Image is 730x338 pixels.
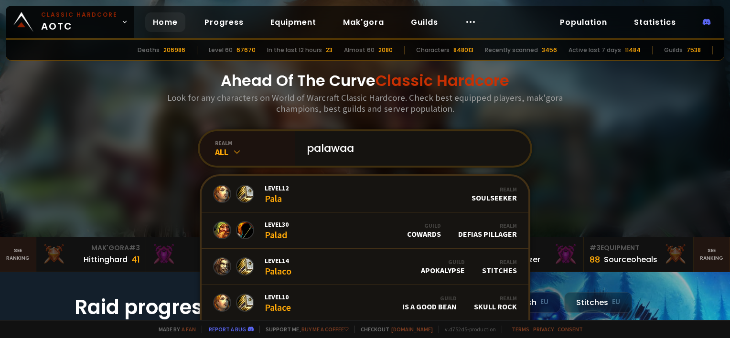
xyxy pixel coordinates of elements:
a: Privacy [533,326,554,333]
h1: Raid progress [75,292,266,322]
div: Palaco [265,256,291,277]
small: EU [612,297,620,307]
div: Characters [416,46,450,54]
div: 7538 [687,46,701,54]
div: Realm [458,222,517,229]
div: Palad [265,220,289,241]
input: Search a character... [301,131,519,166]
div: 67670 [236,46,256,54]
div: Apokalypse [421,258,465,275]
div: 23 [326,46,333,54]
a: Seeranking [694,237,730,272]
span: Level 30 [265,220,289,229]
div: Almost 60 [344,46,375,54]
div: Sourceoheals [604,253,657,265]
a: Population [552,12,615,32]
span: Level 10 [265,293,291,301]
div: Guild [407,222,441,229]
a: Consent [558,326,583,333]
a: Statistics [626,12,684,32]
a: [DOMAIN_NAME] [391,326,433,333]
span: Level 14 [265,256,291,265]
span: # 3 [129,243,140,253]
a: Terms [512,326,529,333]
span: Classic Hardcore [376,70,509,91]
div: 3456 [542,46,557,54]
div: Skull Rock [474,295,517,311]
div: 11484 [625,46,641,54]
div: Mak'Gora [42,243,140,253]
div: Realm [472,186,517,193]
small: Classic Hardcore [41,11,118,19]
a: Level12PalaRealmSoulseeker [202,176,528,212]
div: Soulseeker [472,186,517,202]
div: Guilds [664,46,683,54]
span: AOTC [41,11,118,33]
div: is a Good Bean [402,295,457,311]
span: Checkout [354,326,433,333]
a: Mak'Gora#3Hittinghard41 [36,237,146,272]
a: Guilds [403,12,446,32]
a: a fan [182,326,196,333]
a: Classic HardcoreAOTC [6,6,134,38]
a: Level30PaladGuildCowardsRealmDefias Pillager [202,212,528,249]
div: Defias Pillager [458,222,517,239]
div: Guild [402,295,457,302]
h1: Ahead Of The Curve [221,69,509,92]
span: Made by [153,326,196,333]
a: Mak'gora [335,12,392,32]
div: Stitches [482,258,517,275]
div: 848013 [453,46,473,54]
div: Mak'Gora [152,243,249,253]
div: 88 [590,253,600,266]
div: Deaths [138,46,160,54]
a: Home [145,12,185,32]
a: Level10PalaceGuildis a Good BeanRealmSkull Rock [202,285,528,321]
div: 2080 [378,46,393,54]
span: v. d752d5 - production [439,326,496,333]
h3: Look for any characters on World of Warcraft Classic Hardcore. Check best equipped players, mak'g... [163,92,567,114]
div: Realm [482,258,517,265]
a: Report a bug [209,326,246,333]
div: Pala [265,184,289,204]
a: Equipment [263,12,324,32]
div: Recently scanned [485,46,538,54]
div: Guild [421,258,465,265]
div: 206986 [163,46,185,54]
span: # 3 [590,243,601,253]
a: Buy me a coffee [301,326,349,333]
a: Progress [197,12,251,32]
small: EU [540,297,548,307]
div: In the last 12 hours [267,46,322,54]
span: Support me, [259,326,349,333]
div: Hittinghard [84,253,128,265]
div: Level 60 [209,46,233,54]
div: Stitches [564,292,632,313]
div: Cowards [407,222,441,239]
span: Level 12 [265,184,289,192]
div: Active last 7 days [569,46,621,54]
div: 41 [131,253,140,266]
div: Realm [474,295,517,302]
div: Palace [265,293,291,313]
a: #3Equipment88Sourceoheals [584,237,693,272]
div: Equipment [590,243,687,253]
div: All [215,147,295,158]
div: realm [215,139,295,147]
a: Level14PalacoGuildApokalypseRealmStitches [202,249,528,285]
a: Mak'Gora#2Rivench100 [146,237,256,272]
